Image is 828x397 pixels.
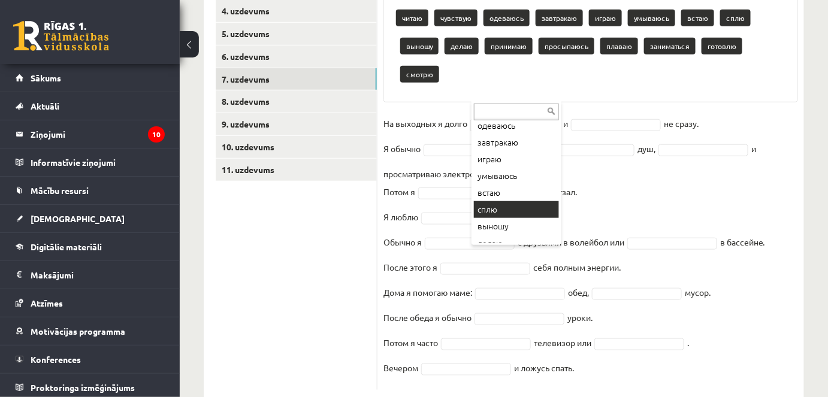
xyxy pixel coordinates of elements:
div: выношу [474,218,559,235]
div: делаю [474,235,559,251]
div: играю [474,151,559,168]
div: завтракаю [474,134,559,151]
div: сплю [474,201,559,218]
div: умываюсь [474,168,559,184]
div: встаю [474,184,559,201]
div: одеваюсь [474,117,559,134]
